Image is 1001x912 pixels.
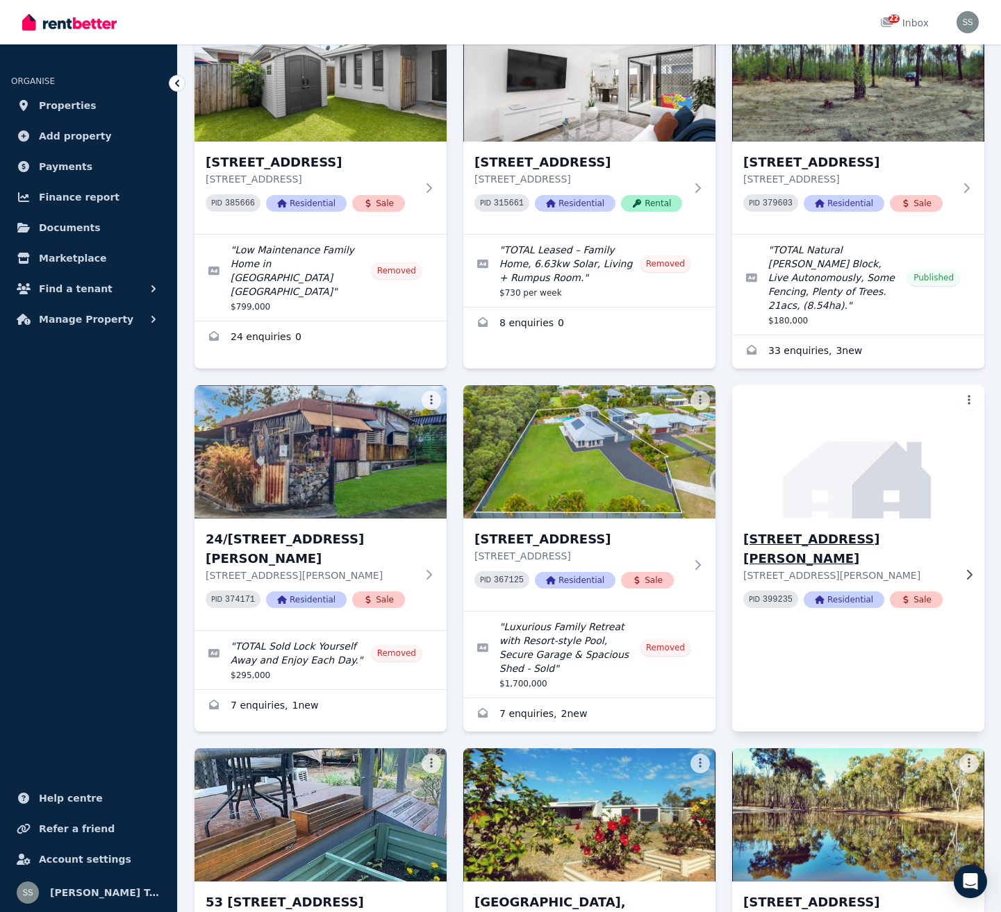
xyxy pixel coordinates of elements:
[211,596,222,603] small: PID
[732,385,984,630] a: 28/1 Tandur Rd, Kybong[STREET_ADDRESS][PERSON_NAME][STREET_ADDRESS][PERSON_NAME]PID 399235Residen...
[352,195,405,212] span: Sale
[206,172,416,186] p: [STREET_ADDRESS]
[621,572,674,589] span: Sale
[743,568,954,582] p: [STREET_ADDRESS][PERSON_NAME]
[39,219,101,236] span: Documents
[535,195,615,212] span: Residential
[749,596,760,603] small: PID
[195,631,447,689] a: Edit listing: TOTAL Sold Lock Yourself Away and Enjoy Each Day.
[474,172,685,186] p: [STREET_ADDRESS]
[11,784,166,812] a: Help centre
[266,195,347,212] span: Residential
[804,195,884,212] span: Residential
[480,576,491,584] small: PID
[463,235,715,307] a: Edit listing: TOTAL Leased – Family Home, 6.63kw Solar, Living + Rumpus Room.
[206,530,416,568] h3: 24/[STREET_ADDRESS][PERSON_NAME]
[732,8,984,142] img: 22 Violet Rd, Millmerran Downs
[39,851,131,868] span: Account settings
[422,754,441,773] button: More options
[474,530,685,549] h3: [STREET_ADDRESS]
[463,8,715,234] a: 1 Topaz Drive, Caloundra West[STREET_ADDRESS][STREET_ADDRESS]PID 315661ResidentialRental
[959,754,979,773] button: More options
[39,790,103,807] span: Help centre
[39,250,106,267] span: Marketplace
[266,591,347,608] span: Residential
[11,214,166,242] a: Documents
[11,76,55,86] span: ORGANISE
[225,199,255,208] code: 385666
[480,199,491,207] small: PID
[206,153,416,172] h3: [STREET_ADDRESS]
[463,385,715,518] img: 26 Sydes Ct, Ningi
[743,530,954,568] h3: [STREET_ADDRESS][PERSON_NAME]
[11,92,166,119] a: Properties
[39,158,92,175] span: Payments
[463,307,715,341] a: Enquiries for 1 Topaz Drive, Caloundra West
[195,385,447,630] a: 24/1513 Old Bruce Hwy, Kybong24/[STREET_ADDRESS][PERSON_NAME][STREET_ADDRESS][PERSON_NAME]PID 374...
[535,572,615,589] span: Residential
[463,611,715,698] a: Edit listing: Luxurious Family Retreat with Resort-style Pool, Secure Garage & Spacious Shed - Sold
[195,690,447,723] a: Enquiries for 24/1513 Old Bruce Hwy, Kybong
[50,884,160,901] span: [PERSON_NAME] Total Real Estate
[726,382,991,522] img: 28/1 Tandur Rd, Kybong
[763,595,793,605] code: 399235
[743,893,954,912] h3: [STREET_ADDRESS]
[225,595,255,605] code: 374171
[474,549,685,563] p: [STREET_ADDRESS]
[954,865,987,898] div: Open Intercom Messenger
[211,199,222,207] small: PID
[749,199,760,207] small: PID
[22,12,117,33] img: RentBetter
[39,311,133,328] span: Manage Property
[422,391,441,410] button: More options
[17,881,39,904] img: Sue Seivers Total Real Estate
[463,748,715,881] img: 58 Wattle Court, Millmerran Woods
[195,385,447,518] img: 24/1513 Old Bruce Hwy, Kybong
[39,189,119,205] span: Finance report
[880,16,929,30] div: Inbox
[11,183,166,211] a: Finance report
[11,275,166,303] button: Find a tenant
[11,305,166,333] button: Manage Property
[195,748,447,881] img: 53 1513/1 Tandur Rd, Kybong
[690,754,710,773] button: More options
[732,8,984,234] a: 22 Violet Rd, Millmerran Downs[STREET_ADDRESS][STREET_ADDRESS]PID 379603ResidentialSale
[11,815,166,843] a: Refer a friend
[959,391,979,410] button: More options
[890,591,943,608] span: Sale
[11,122,166,150] a: Add property
[11,845,166,873] a: Account settings
[195,235,447,321] a: Edit listing: Low Maintenance Family Home in Caloundra West Sold
[804,591,884,608] span: Residential
[763,199,793,208] code: 379603
[206,568,416,582] p: [STREET_ADDRESS][PERSON_NAME]
[463,385,715,611] a: 26 Sydes Ct, Ningi[STREET_ADDRESS][STREET_ADDRESS]PID 367125ResidentialSale
[732,748,984,881] img: 309 Waratah Drive, Millmerran Downs
[494,199,524,208] code: 315661
[743,172,954,186] p: [STREET_ADDRESS]
[195,321,447,355] a: Enquiries for 1 Topaz Dr, Caloundra West
[195,8,447,142] img: 1 Topaz Dr, Caloundra West
[732,335,984,369] a: Enquiries for 22 Violet Rd, Millmerran Downs
[39,97,97,114] span: Properties
[690,391,710,410] button: More options
[957,11,979,33] img: Sue Seivers Total Real Estate
[195,8,447,234] a: 1 Topaz Dr, Caloundra West[STREET_ADDRESS][STREET_ADDRESS]PID 385666ResidentialSale
[494,575,524,585] code: 367125
[352,591,405,608] span: Sale
[39,128,112,144] span: Add property
[11,153,166,180] a: Payments
[732,235,984,335] a: Edit listing: TOTAL Natural Bush Block, Live Autonomously, Some Fencing, Plenty of Trees. 21acs, ...
[474,153,685,172] h3: [STREET_ADDRESS]
[621,195,682,212] span: Rental
[39,280,113,297] span: Find a tenant
[463,698,715,732] a: Enquiries for 26 Sydes Ct, Ningi
[743,153,954,172] h3: [STREET_ADDRESS]
[888,15,900,23] span: 22
[11,244,166,272] a: Marketplace
[463,8,715,142] img: 1 Topaz Drive, Caloundra West
[39,820,115,837] span: Refer a friend
[890,195,943,212] span: Sale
